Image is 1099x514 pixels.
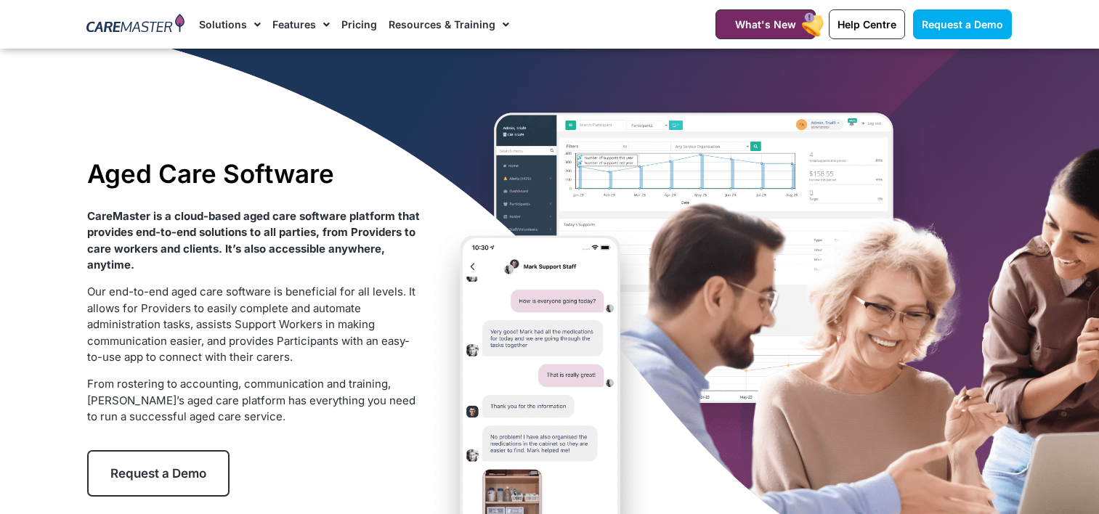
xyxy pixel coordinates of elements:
a: What's New [715,9,816,39]
img: CareMaster Logo [86,14,184,36]
a: Request a Demo [913,9,1012,39]
span: From rostering to accounting, communication and training, [PERSON_NAME]’s aged care platform has ... [87,377,415,423]
strong: CareMaster is a cloud-based aged care software platform that provides end-to-end solutions to all... [87,209,420,272]
span: Our end-to-end aged care software is beneficial for all levels. It allows for Providers to easily... [87,285,415,364]
h1: Aged Care Software [87,158,421,189]
span: Help Centre [838,18,896,30]
span: Request a Demo [922,18,1003,30]
span: Request a Demo [110,466,206,481]
a: Help Centre [829,9,905,39]
a: Request a Demo [87,450,230,497]
span: What's New [735,18,796,30]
